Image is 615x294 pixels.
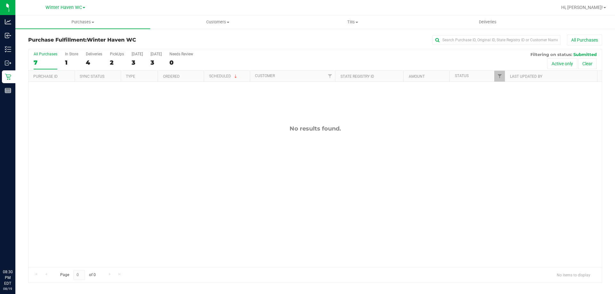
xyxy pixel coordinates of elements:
p: 08/19 [3,286,12,291]
a: Last Updated By [510,74,542,79]
a: Ordered [163,74,180,79]
a: Customers [150,15,285,29]
div: 4 [86,59,102,66]
div: 1 [65,59,78,66]
button: Clear [578,58,597,69]
div: 3 [132,59,143,66]
span: Deliveries [470,19,505,25]
p: 08:30 PM EDT [3,269,12,286]
inline-svg: Reports [5,87,11,94]
h3: Purchase Fulfillment: [28,37,219,43]
a: Customer [255,74,275,78]
div: Needs Review [169,52,193,56]
span: No items to display [552,270,595,280]
div: No results found. [29,125,602,132]
div: In Store [65,52,78,56]
iframe: Resource center [6,243,26,262]
span: Customers [151,19,285,25]
a: Filter [494,71,505,82]
inline-svg: Retail [5,74,11,80]
span: Page of 0 [55,270,101,280]
input: Search Purchase ID, Original ID, State Registry ID or Customer Name... [432,35,561,45]
a: Type [126,74,135,79]
a: Filter [324,71,335,82]
div: [DATE] [132,52,143,56]
div: PickUps [110,52,124,56]
a: Scheduled [209,74,238,78]
span: Purchases [15,19,150,25]
inline-svg: Analytics [5,19,11,25]
div: 0 [169,59,193,66]
button: Active only [547,58,577,69]
inline-svg: Inbound [5,32,11,39]
span: Hi, [PERSON_NAME]! [561,5,603,10]
a: Purchases [15,15,150,29]
a: Sync Status [80,74,104,79]
div: All Purchases [34,52,57,56]
div: 7 [34,59,57,66]
a: Deliveries [420,15,555,29]
a: Amount [409,74,425,79]
span: Submitted [573,52,597,57]
span: Winter Haven WC [87,37,136,43]
span: Tills [285,19,420,25]
a: Purchase ID [33,74,58,79]
div: [DATE] [151,52,162,56]
div: Deliveries [86,52,102,56]
button: All Purchases [567,35,602,45]
a: State Registry ID [340,74,374,79]
span: Filtering on status: [530,52,572,57]
a: Status [455,74,469,78]
a: Tills [285,15,420,29]
span: Winter Haven WC [45,5,82,10]
inline-svg: Inventory [5,46,11,52]
inline-svg: Outbound [5,60,11,66]
div: 3 [151,59,162,66]
div: 2 [110,59,124,66]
